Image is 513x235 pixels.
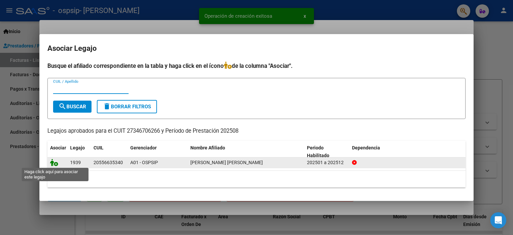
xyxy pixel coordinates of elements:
mat-icon: search [58,102,66,110]
span: 1939 [70,160,81,165]
button: Buscar [53,101,92,113]
datatable-header-cell: Gerenciador [128,141,188,163]
h2: Asociar Legajo [47,42,466,55]
datatable-header-cell: Legajo [67,141,91,163]
mat-icon: delete [103,102,111,110]
datatable-header-cell: Dependencia [349,141,466,163]
span: CUIL [94,145,104,150]
h4: Busque el afiliado correspondiente en la tabla y haga click en el ícono de la columna "Asociar". [47,62,466,70]
span: Gerenciador [130,145,157,150]
span: Periodo Habilitado [307,145,329,158]
p: Legajos aprobados para el CUIT 27346706266 y Período de Prestación 202508 [47,127,466,135]
div: 20556635340 [94,159,123,166]
span: Borrar Filtros [103,104,151,110]
span: Legajo [70,145,85,150]
span: A01 - OSPSIP [130,160,158,165]
datatable-header-cell: CUIL [91,141,128,163]
span: GALLARDO BLANCO MATIAS DANIEL [190,160,263,165]
button: Borrar Filtros [97,100,157,113]
div: Open Intercom Messenger [490,212,506,228]
span: Buscar [58,104,86,110]
div: 202501 a 202512 [307,159,347,166]
span: Asociar [50,145,66,150]
div: 1 registros [47,171,466,188]
datatable-header-cell: Periodo Habilitado [304,141,349,163]
span: Dependencia [352,145,380,150]
span: Nombre Afiliado [190,145,225,150]
datatable-header-cell: Nombre Afiliado [188,141,304,163]
datatable-header-cell: Asociar [47,141,67,163]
